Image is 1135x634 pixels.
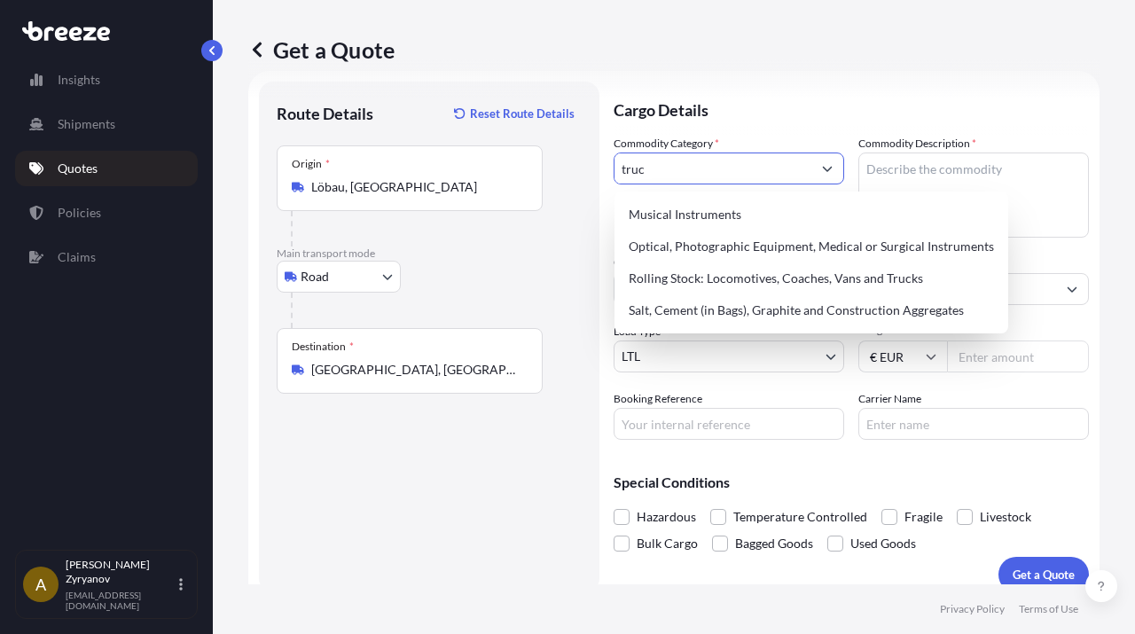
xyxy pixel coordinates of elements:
p: Get a Quote [248,35,395,64]
span: Bulk Cargo [637,530,698,557]
label: Carrier Name [858,390,921,408]
div: Musical Instruments [622,199,1001,231]
span: Livestock [980,504,1031,530]
div: Salt, Cement (in Bags), Graphite and Construction Aggregates [622,294,1001,326]
p: Cargo Details [614,82,1089,135]
span: Fragile [904,504,943,530]
span: Temperature Controlled [733,504,867,530]
p: Route Details [277,103,373,124]
p: Policies [58,204,101,222]
input: Enter amount [947,340,1089,372]
p: Quotes [58,160,98,177]
input: Select a commodity type [614,153,811,184]
p: Special Conditions [614,475,1089,489]
div: Destination [292,340,354,354]
label: Commodity Description [858,135,976,153]
input: Enter name [858,408,1089,440]
p: Claims [58,248,96,266]
div: Optical, Photographic Equipment, Medical or Surgical Instruments [622,231,1001,262]
span: Hazardous [637,504,696,530]
input: Destination [311,361,521,379]
span: LTL [622,348,640,365]
p: Privacy Policy [940,602,1005,616]
span: Commodity Value [614,255,844,270]
span: Bagged Goods [735,530,813,557]
p: Get a Quote [1013,566,1075,583]
p: [EMAIL_ADDRESS][DOMAIN_NAME] [66,590,176,611]
button: Show suggestions [1056,273,1088,305]
label: Commodity Category [614,135,719,153]
span: Used Goods [850,530,916,557]
button: Select transport [277,261,401,293]
span: A [35,575,46,593]
span: Load Type [614,323,667,340]
p: Shipments [58,115,115,133]
input: Your internal reference [614,408,844,440]
button: Show suggestions [811,153,843,184]
input: Origin [311,178,521,196]
p: Insights [58,71,100,89]
div: Suggestions [622,199,1001,326]
label: Booking Reference [614,390,702,408]
p: Reset Route Details [470,105,575,122]
p: Terms of Use [1019,602,1078,616]
div: Origin [292,157,330,171]
span: Road [301,268,329,286]
p: Main transport mode [277,247,582,261]
div: Rolling Stock: Locomotives, Coaches, Vans and Trucks [622,262,1001,294]
p: [PERSON_NAME] Zyryanov [66,558,176,586]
